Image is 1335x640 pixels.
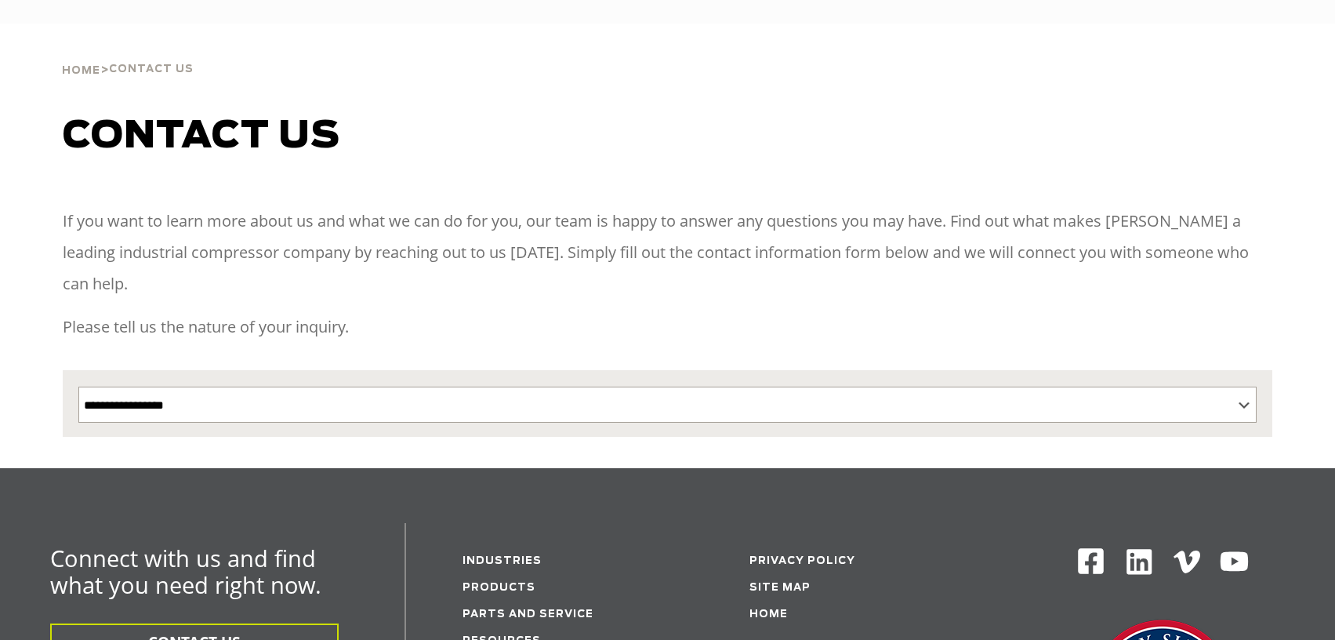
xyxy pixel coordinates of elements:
[463,556,542,566] a: Industries
[1174,551,1200,573] img: Vimeo
[1124,547,1155,577] img: Linkedin
[1219,547,1250,577] img: Youtube
[63,118,340,155] span: Contact us
[63,205,1272,300] p: If you want to learn more about us and what we can do for you, our team is happy to answer any qu...
[749,556,855,566] a: Privacy Policy
[62,24,194,83] div: >
[62,63,100,77] a: Home
[749,583,811,593] a: Site Map
[749,609,788,620] a: Home
[1076,547,1105,576] img: Facebook
[463,609,593,620] a: Parts and service
[62,66,100,76] span: Home
[463,583,535,593] a: Products
[50,543,321,600] span: Connect with us and find what you need right now.
[63,311,1272,343] p: Please tell us the nature of your inquiry.
[109,64,194,75] span: Contact Us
